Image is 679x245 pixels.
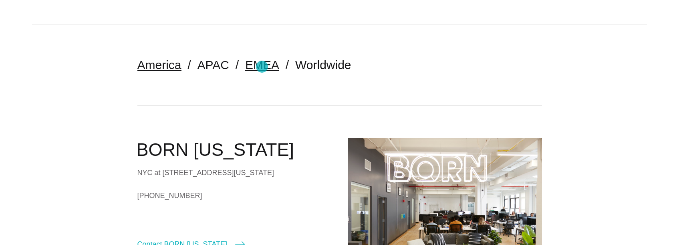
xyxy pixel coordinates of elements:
[295,58,351,71] a: Worldwide
[137,190,332,202] a: [PHONE_NUMBER]
[137,138,332,162] h2: BORN [US_STATE]
[245,58,279,71] a: EMEA
[197,58,229,71] a: APAC
[137,58,181,71] a: America
[137,167,332,179] div: NYC at [STREET_ADDRESS][US_STATE]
